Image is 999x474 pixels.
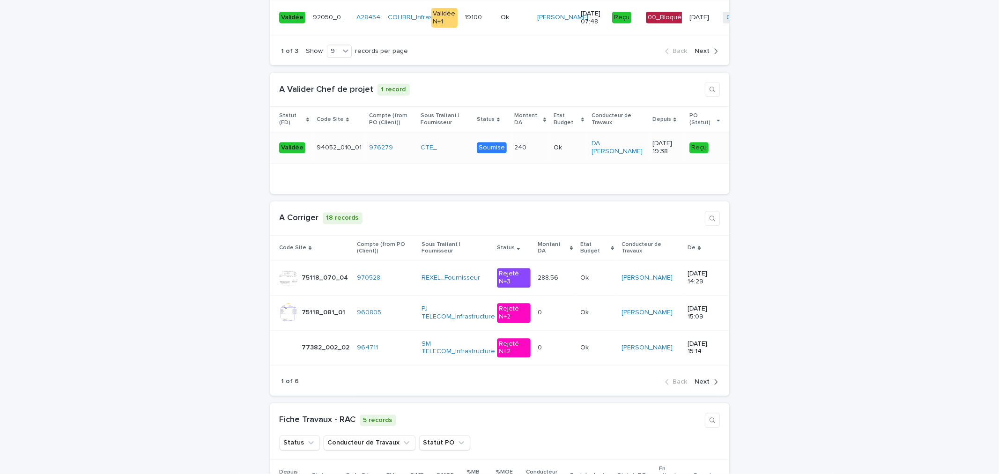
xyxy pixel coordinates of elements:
a: [PERSON_NAME] [622,344,673,352]
div: Rejeté N+2 [497,303,530,323]
a: 970528 [357,274,380,282]
p: [DATE] 15:09 [688,305,720,321]
a: REXEL_Fournisseur [422,274,480,282]
p: 240 [514,142,528,152]
div: 9 [327,46,340,56]
p: 5 records [360,415,396,426]
p: [DATE] 14:29 [688,270,720,286]
p: records per page [355,47,408,55]
p: [DATE] 07:48 [581,9,605,25]
p: Conducteur de Travaux [592,111,645,128]
p: 92050_060_02 [313,11,351,21]
button: Next [691,378,718,386]
a: [PERSON_NAME] [622,309,673,317]
p: 75118_070_04 [302,272,350,282]
p: Conducteur de Travaux [622,239,680,257]
a: SM TELECOM_Infrastructure [422,340,495,356]
button: Status [280,435,320,450]
button: Statut PO [419,435,470,450]
button: Back [665,47,691,55]
a: 964711 [357,344,378,352]
a: A28454 [356,13,380,21]
span: Next [695,48,710,54]
a: 976279 [369,144,393,152]
p: 0 [538,342,544,352]
span: Back [673,48,688,54]
h1: Fiche Travaux - RAC [280,415,356,425]
p: Montant DA [514,111,541,128]
p: Compte (from PO (Client)) [369,111,413,128]
p: [DATE] 15:14 [688,340,720,356]
tr: 75118_070_0475118_070_04 970528 REXEL_Fournisseur Rejeté N+3288.56288.56 OkOk [PERSON_NAME] [DATE... [270,260,729,296]
a: CTE_ [421,144,437,152]
p: Ok [580,307,591,317]
h1: A Corriger [280,213,319,223]
p: 1 of 3 [281,47,299,55]
p: Montant DA [538,239,568,257]
button: Next [691,47,718,55]
p: 1 of 6 [281,378,299,385]
p: Compte (from PO (Client)) [357,239,414,257]
a: [PERSON_NAME] [622,274,673,282]
p: Statut (FD) [279,111,304,128]
p: Sous Traitant | Fournisseur [422,239,489,257]
p: [DATE] 19:38 [652,140,682,156]
div: Validée N+1 [431,7,458,27]
p: 94052_010_01 [317,142,363,152]
p: Sous Traitant | Fournisseur [421,111,469,128]
p: Status [477,114,495,125]
p: 1 record [377,84,410,96]
div: Rejeté N+2 [497,338,530,358]
button: Back [665,378,691,386]
p: Ok [580,342,591,352]
p: PO (Statut) [689,111,715,128]
a: [PERSON_NAME] [537,13,588,21]
p: Etat Budget [580,239,609,257]
div: Soumise [477,142,507,154]
p: Status [497,243,515,253]
div: Validée [279,142,305,154]
p: 19100 [465,11,484,21]
p: [DATE] [689,13,715,21]
a: OP3325 [726,13,750,21]
p: 77382_002_02 [302,342,351,352]
p: Ok [580,272,591,282]
div: Reçu [612,11,631,23]
p: Depuis [652,114,671,125]
p: Etat Budget [554,111,579,128]
tr: 75118_081_0175118_081_01 960805 PJ TELECOM_Infrastructure Rejeté N+200 OkOk [PERSON_NAME] [DATE] ... [270,296,729,331]
h1: A Valider Chef de projet [280,85,374,95]
tr: 77382_002_0277382_002_02 964711 SM TELECOM_Infrastructure Rejeté N+200 OkOk [PERSON_NAME] [DATE] ... [270,330,729,365]
p: De [688,243,696,253]
div: Rejeté N+3 [497,268,530,288]
a: PJ TELECOM_Infrastructure [422,305,495,321]
p: 0 [538,307,544,317]
span: Back [673,378,688,385]
p: Ok [501,11,511,21]
p: Show [306,47,323,55]
div: 00_Bloquée [646,11,688,23]
p: Code Site [279,243,306,253]
div: Reçu [689,142,709,154]
a: COLIBRI_Infrastructure [388,13,456,21]
tr: Validée94052_010_0194052_010_01 976279 CTE_ Soumise240240 OkOk DA [PERSON_NAME] [DATE] 19:38Reçu [270,132,729,163]
p: 288.56 [538,272,561,282]
div: Validée [279,11,305,23]
p: 18 records [323,212,363,224]
p: Ok [554,142,564,152]
p: 75118_081_01 [302,307,347,317]
span: Next [695,378,710,385]
a: DA [PERSON_NAME] [592,140,643,156]
p: Code Site [317,114,344,125]
button: Conducteur de Travaux [324,435,415,450]
a: 960805 [357,309,381,317]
